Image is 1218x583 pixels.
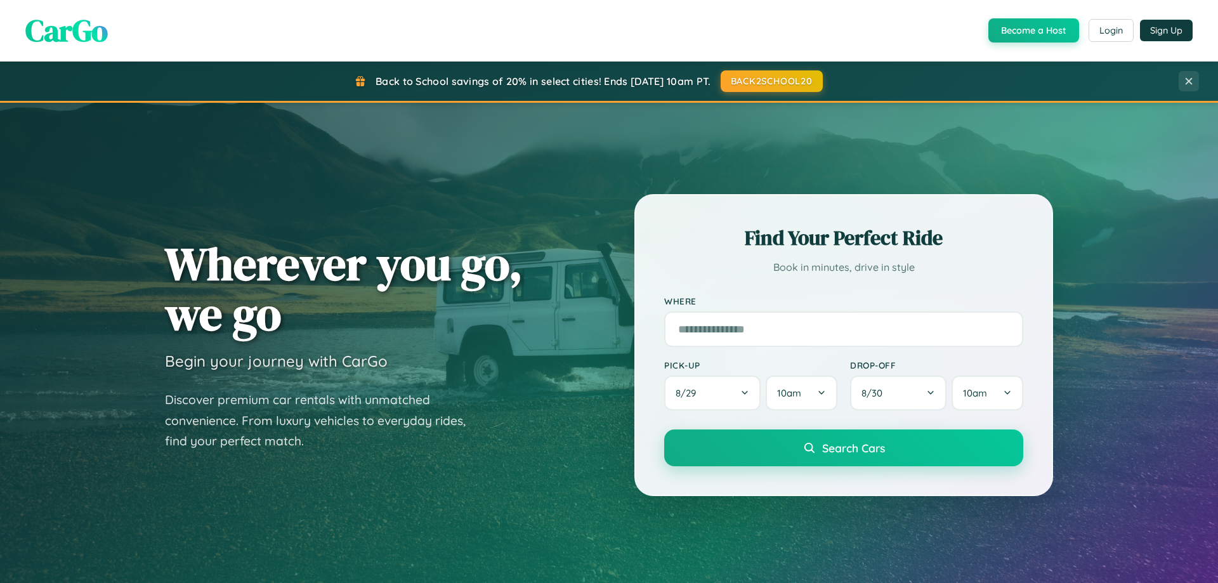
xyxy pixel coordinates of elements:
span: 10am [963,387,987,399]
span: 8 / 29 [676,387,702,399]
button: 10am [766,376,837,410]
span: Search Cars [822,441,885,455]
label: Where [664,296,1023,306]
span: CarGo [25,10,108,51]
button: 8/29 [664,376,761,410]
h2: Find Your Perfect Ride [664,224,1023,252]
p: Discover premium car rentals with unmatched convenience. From luxury vehicles to everyday rides, ... [165,390,482,452]
p: Book in minutes, drive in style [664,258,1023,277]
h3: Begin your journey with CarGo [165,351,388,370]
button: 10am [952,376,1023,410]
button: Sign Up [1140,20,1193,41]
button: BACK2SCHOOL20 [721,70,823,92]
span: 10am [777,387,801,399]
label: Pick-up [664,360,837,370]
label: Drop-off [850,360,1023,370]
span: Back to School savings of 20% in select cities! Ends [DATE] 10am PT. [376,75,710,88]
button: 8/30 [850,376,946,410]
h1: Wherever you go, we go [165,239,523,339]
span: 8 / 30 [861,387,889,399]
button: Login [1089,19,1134,42]
button: Search Cars [664,429,1023,466]
button: Become a Host [988,18,1079,43]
